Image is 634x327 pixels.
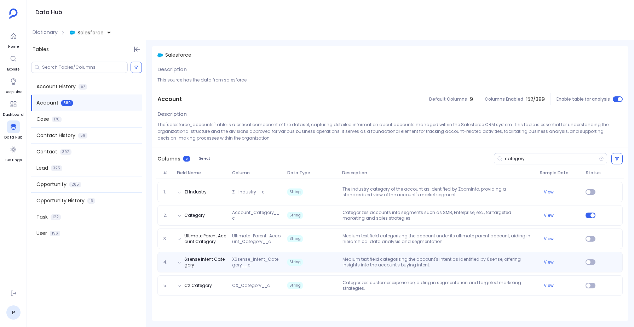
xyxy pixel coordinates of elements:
span: 57 [79,84,87,90]
span: Data Type [284,170,340,176]
input: Search Tables/Columns [42,64,127,70]
a: Dashboard [3,98,24,118]
span: # [160,170,174,176]
img: petavue logo [9,9,18,19]
h1: Data Hub [35,7,62,17]
p: The industry category of the account as identified by ZoomInfo, providing a standardized view of ... [340,186,537,198]
span: Deep Dive [5,89,22,95]
div: Tables [27,40,146,59]
button: ZI Industry [184,189,207,195]
button: CX Category [184,283,212,288]
span: 196 [50,231,60,236]
span: String [287,259,303,266]
button: View [544,213,554,218]
span: 2. [161,213,174,218]
span: Description [157,66,187,73]
span: 389 [61,100,73,106]
span: Opportunity History [36,197,85,204]
span: 16 [87,198,95,204]
p: Medium text field categorizing the account's intent as identified by 6sense, offering insights in... [340,256,537,268]
span: Settings [5,157,22,163]
a: Settings [5,143,22,163]
button: View [544,236,554,242]
span: 3. [161,236,174,242]
a: Data Hub [4,120,22,140]
span: String [287,282,303,289]
button: View [544,189,554,195]
span: Columns Enabled [485,96,523,102]
button: Hide Tables [132,44,142,54]
span: User [36,230,47,237]
span: String [287,188,303,196]
span: 265 [69,182,81,187]
span: Contact History [36,132,75,139]
span: Sample Data [537,170,583,176]
span: Status [583,170,601,176]
button: View [544,259,554,265]
span: Column [229,170,284,176]
span: Opportunity [36,181,67,188]
span: Columns [157,155,180,163]
span: 170 [52,117,62,122]
button: Select [194,154,215,163]
p: Medium text field categorizing the account under its ultimate parent account, aiding in hierarchi... [340,233,537,244]
button: View [544,283,554,288]
span: Account [157,95,182,103]
img: salesforce.svg [70,30,75,35]
span: Case [36,115,49,123]
span: Home [7,44,20,50]
button: Salesforce [68,27,113,38]
p: The 'salesforce_accounts' table is a critical component of the dataset, capturing detailed inform... [157,121,623,141]
span: Task [36,213,48,221]
p: Categorizes accounts into segments such as SMB, Enterprise, etc., for targeted marketing and sale... [340,210,537,221]
span: X6sense_Intent_Category__c [229,256,284,268]
img: salesforce.svg [157,52,163,58]
span: 9 [470,96,473,103]
span: 152 / 389 [526,96,545,103]
span: Salesforce [165,51,191,59]
span: Description [157,111,187,118]
span: 5. [161,283,174,288]
button: 6sense Intent Category [184,256,227,268]
span: 1. [161,189,174,195]
span: String [287,235,303,242]
a: Home [7,30,20,50]
span: 325 [51,165,62,171]
span: 392 [60,149,71,155]
span: Ultimate_Parent_Account_Category__c [229,233,284,244]
span: Dictionary [33,29,58,36]
span: Enable table for analysis [557,96,610,102]
span: Data Hub [4,135,22,140]
span: Account [36,99,58,107]
a: P [6,305,21,320]
span: Field Name [174,170,229,176]
span: Lead [36,164,48,172]
p: Categorizes customer experience, aiding in segmentation and targeted marketing strategies. [340,280,537,291]
span: ZI_Industry__c [229,189,284,195]
span: 122 [51,214,61,220]
span: String [287,212,303,219]
span: 4. [161,259,174,265]
button: Ultimate Parent Account Category [184,233,227,244]
span: CX_Category__c [229,283,284,288]
span: Account History [36,83,76,90]
input: Search Columns [505,156,599,162]
a: Explore [7,52,20,72]
span: Description [339,170,537,176]
span: 5 [183,156,190,162]
span: Default Columns [429,96,467,102]
p: This source has the data from salesforce [157,77,623,83]
a: Deep Dive [5,75,22,95]
span: Salesforce [77,29,104,36]
span: 59 [78,133,87,139]
span: Account_Category__c [229,210,284,221]
button: Category [184,213,205,218]
span: Dashboard [3,112,24,118]
span: Explore [7,67,20,72]
span: Contact [36,148,57,156]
